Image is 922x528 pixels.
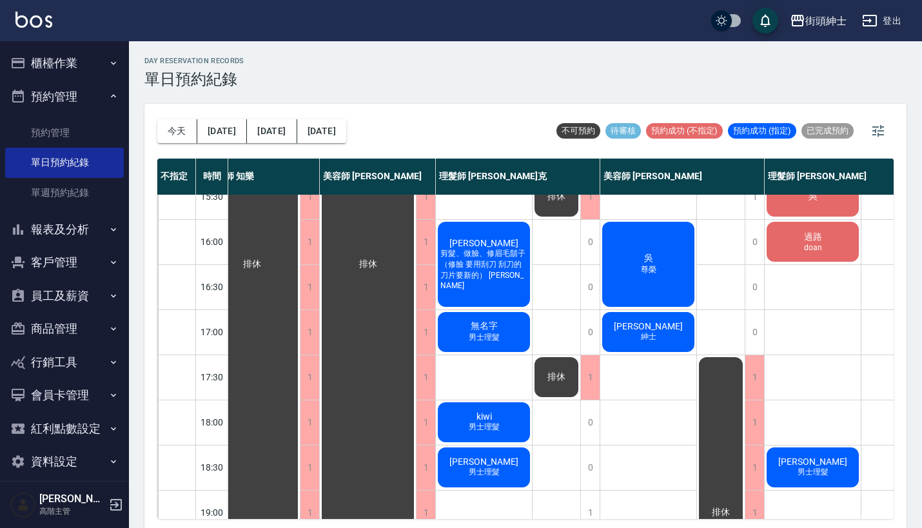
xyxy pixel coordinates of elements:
p: 高階主管 [39,505,105,517]
div: 1 [300,355,319,400]
span: 已完成預約 [801,125,854,137]
div: 理髮師 知樂 [204,159,320,195]
span: 排休 [545,371,568,383]
img: Logo [15,12,52,28]
span: 吳 [642,253,656,264]
h2: day Reservation records [144,57,244,65]
button: 街頭紳士 [785,8,852,34]
div: 理髮師 [PERSON_NAME]克 [436,159,600,195]
a: 預約管理 [5,118,124,148]
span: doan [801,243,825,252]
button: 櫃檯作業 [5,46,124,80]
div: 17:30 [196,355,228,400]
div: 1 [745,400,764,445]
span: 不可預約 [556,125,600,137]
span: [PERSON_NAME] [611,321,685,331]
div: 1 [300,445,319,490]
h5: [PERSON_NAME] [39,493,105,505]
span: 排休 [709,507,732,518]
button: 登出 [857,9,907,33]
div: 1 [416,445,435,490]
button: 客戶管理 [5,246,124,279]
button: 商品管理 [5,312,124,346]
button: 員工及薪資 [5,279,124,313]
a: 單日預約紀錄 [5,148,124,177]
span: [PERSON_NAME] [447,456,521,467]
span: 排休 [545,191,568,202]
button: 會員卡管理 [5,378,124,412]
button: 預約管理 [5,80,124,113]
span: 無名字 [468,320,500,332]
div: 0 [745,220,764,264]
div: 不指定 [157,159,196,195]
img: Person [10,492,36,518]
div: 0 [580,400,600,445]
div: 1 [416,310,435,355]
h3: 單日預約紀錄 [144,70,244,88]
div: 1 [300,400,319,445]
span: 尊榮 [638,264,659,275]
div: 1 [745,445,764,490]
span: [PERSON_NAME] [447,238,521,248]
div: 16:30 [196,264,228,309]
div: 1 [745,355,764,400]
div: 時間 [196,159,228,195]
div: 0 [580,310,600,355]
div: 18:00 [196,400,228,445]
span: 剪髮、做臉、修眉毛鬍子（修臉 要用刮刀 刮刀的刀片要新的） [PERSON_NAME] [438,248,530,290]
span: 排休 [357,259,380,270]
span: 男士理髮 [795,467,831,478]
div: 0 [745,310,764,355]
div: 街頭紳士 [805,13,847,29]
span: 過路 [801,231,825,243]
div: 0 [580,265,600,309]
button: 今天 [157,119,197,143]
div: 1 [300,310,319,355]
div: 1 [416,355,435,400]
div: 16:00 [196,219,228,264]
span: 紳士 [638,331,659,342]
div: 0 [580,220,600,264]
div: 美容師 [PERSON_NAME] [320,159,436,195]
span: 排休 [240,259,264,270]
button: 紅利點數設定 [5,412,124,445]
span: 預約成功 (指定) [728,125,796,137]
div: 1 [416,220,435,264]
button: [DATE] [247,119,297,143]
div: 0 [745,265,764,309]
div: 18:30 [196,445,228,490]
span: kiwi [474,411,495,422]
div: 1 [416,400,435,445]
button: 行銷工具 [5,346,124,379]
span: 預約成功 (不指定) [646,125,723,137]
button: save [752,8,778,34]
span: 男士理髮 [466,422,502,433]
div: 1 [745,175,764,219]
span: 吳 [806,191,820,202]
div: 15:30 [196,174,228,219]
span: 男士理髮 [466,332,502,343]
button: 資料設定 [5,445,124,478]
span: 待審核 [605,125,641,137]
div: 17:00 [196,309,228,355]
div: 1 [416,265,435,309]
span: [PERSON_NAME] [776,456,850,467]
button: [DATE] [297,119,346,143]
span: 男士理髮 [466,467,502,478]
div: 1 [300,220,319,264]
a: 單週預約紀錄 [5,178,124,208]
div: 1 [416,175,435,219]
div: 1 [300,175,319,219]
div: 1 [580,355,600,400]
button: 報表及分析 [5,213,124,246]
button: [DATE] [197,119,247,143]
div: 美容師 [PERSON_NAME] [600,159,765,195]
div: 1 [580,175,600,219]
div: 0 [580,445,600,490]
div: 1 [300,265,319,309]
